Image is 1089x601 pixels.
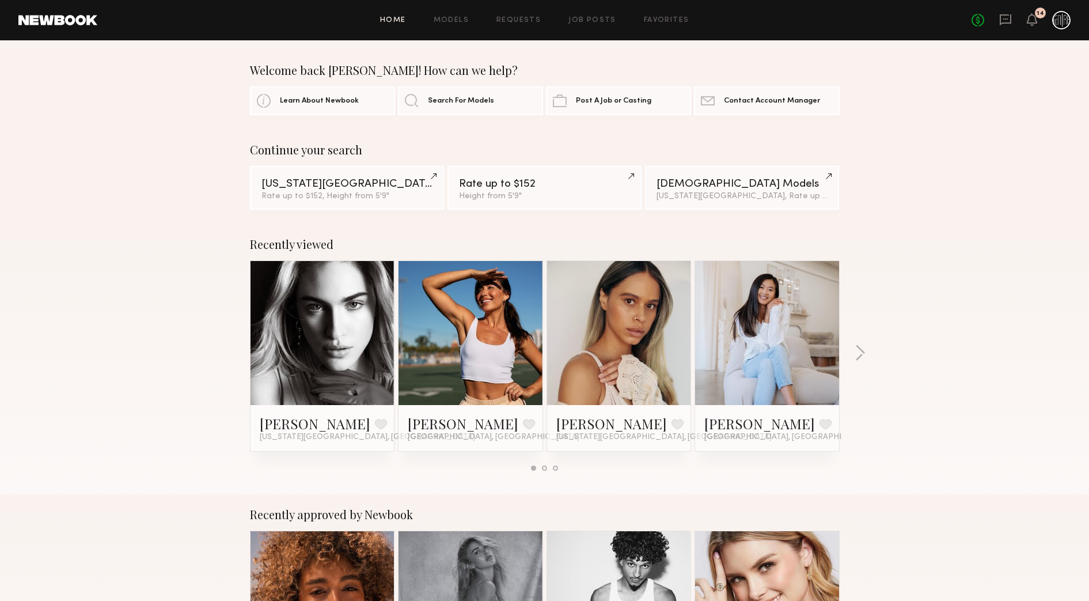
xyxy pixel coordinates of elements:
span: [GEOGRAPHIC_DATA], [GEOGRAPHIC_DATA] [704,433,876,442]
a: Post A Job or Casting [546,86,691,115]
div: Welcome back [PERSON_NAME]! How can we help? [250,63,840,77]
a: Favorites [644,17,689,24]
a: Rate up to $152Height from 5'9" [447,166,642,210]
div: Rate up to $152 [459,179,630,190]
a: Home [380,17,406,24]
span: Contact Account Manager [724,97,820,105]
a: Requests [496,17,541,24]
span: [US_STATE][GEOGRAPHIC_DATA], [GEOGRAPHIC_DATA] [556,433,772,442]
span: [GEOGRAPHIC_DATA], [GEOGRAPHIC_DATA] [408,433,579,442]
a: Job Posts [568,17,616,24]
a: [PERSON_NAME] [260,414,370,433]
span: Learn About Newbook [280,97,359,105]
div: Height from 5'9" [459,192,630,201]
div: Recently approved by Newbook [250,508,840,521]
div: Rate up to $152, Height from 5'9" [261,192,432,201]
div: [DEMOGRAPHIC_DATA] Models [657,179,828,190]
a: [PERSON_NAME] [408,414,518,433]
a: Contact Account Manager [694,86,839,115]
a: Learn About Newbook [250,86,395,115]
div: Continue your search [250,143,840,157]
a: [US_STATE][GEOGRAPHIC_DATA]Rate up to $152, Height from 5'9" [250,166,444,210]
a: [DEMOGRAPHIC_DATA] Models[US_STATE][GEOGRAPHIC_DATA], Rate up to $201 [645,166,839,210]
a: Search For Models [398,86,543,115]
div: [US_STATE][GEOGRAPHIC_DATA], Rate up to $201 [657,192,828,201]
a: [PERSON_NAME] [556,414,667,433]
div: 14 [1037,10,1044,17]
a: [PERSON_NAME] [704,414,815,433]
span: Post A Job or Casting [576,97,651,105]
span: Search For Models [428,97,494,105]
div: [US_STATE][GEOGRAPHIC_DATA] [261,179,432,190]
a: Models [434,17,469,24]
span: [US_STATE][GEOGRAPHIC_DATA], [GEOGRAPHIC_DATA] [260,433,475,442]
div: Recently viewed [250,237,840,251]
